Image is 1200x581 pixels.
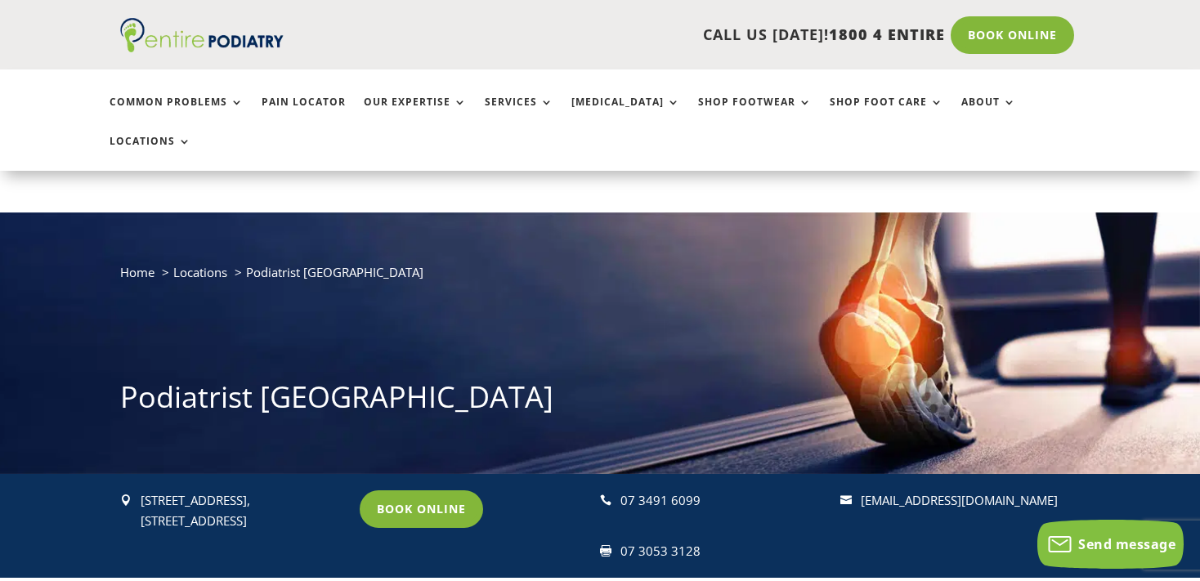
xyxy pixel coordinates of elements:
[364,96,467,132] a: Our Expertise
[951,16,1074,54] a: Book Online
[120,377,1080,426] h1: Podiatrist [GEOGRAPHIC_DATA]
[620,541,826,562] div: 07 3053 3128
[110,96,244,132] a: Common Problems
[110,136,191,171] a: Locations
[485,96,553,132] a: Services
[262,96,346,132] a: Pain Locator
[120,18,284,52] img: logo (1)
[571,96,680,132] a: [MEDICAL_DATA]
[173,264,227,280] a: Locations
[1037,520,1184,569] button: Send message
[961,96,1016,132] a: About
[120,39,284,56] a: Entire Podiatry
[829,25,945,44] span: 1800 4 ENTIRE
[600,545,611,556] span: 
[120,264,154,280] a: Home
[861,492,1058,508] a: [EMAIL_ADDRESS][DOMAIN_NAME]
[341,25,945,46] p: CALL US [DATE]!
[620,490,826,512] div: 07 3491 6099
[141,490,346,532] p: [STREET_ADDRESS], [STREET_ADDRESS]
[698,96,812,132] a: Shop Footwear
[120,494,132,506] span: 
[840,494,852,506] span: 
[600,494,611,506] span: 
[830,96,943,132] a: Shop Foot Care
[120,261,1080,295] nav: breadcrumb
[360,490,483,528] a: Book Online
[246,264,423,280] span: Podiatrist [GEOGRAPHIC_DATA]
[1078,535,1175,553] span: Send message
